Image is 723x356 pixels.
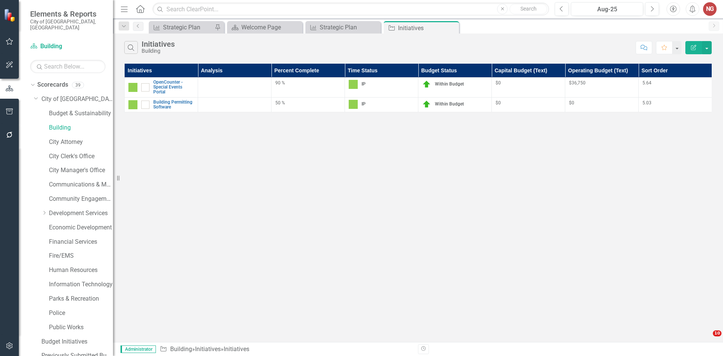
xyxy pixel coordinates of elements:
td: Double-Click to Edit [639,78,712,98]
a: Fire/EMS [49,252,113,260]
td: Double-Click to Edit [418,78,492,98]
div: 90 % [275,80,341,86]
span: 5.64 [642,80,651,86]
span: IP [361,101,366,107]
td: Double-Click to Edit [639,97,712,112]
div: » » [160,345,412,354]
a: City of [GEOGRAPHIC_DATA] [41,95,113,104]
iframe: Intercom live chat [697,330,715,348]
td: Double-Click to Edit Right Click for Context Menu [125,78,198,98]
td: Double-Click to Edit [345,97,418,112]
small: City of [GEOGRAPHIC_DATA], [GEOGRAPHIC_DATA] [30,18,105,31]
img: Within Budget [422,80,431,89]
td: Double-Click to Edit [565,78,639,98]
a: Strategic Plan [151,23,213,32]
td: Double-Click to Edit [565,97,639,112]
button: Aug-25 [571,2,643,16]
a: Initiatives [195,345,221,353]
span: Elements & Reports [30,9,105,18]
span: 10 [713,330,721,336]
a: Building [170,345,192,353]
a: OpenCounter - Special Events Portal [153,80,194,95]
a: Police [49,309,113,318]
img: Within Budget [422,100,431,109]
div: Building [142,48,175,54]
a: Scorecards [37,81,68,89]
a: Building [49,124,113,132]
span: $36,750 [569,80,586,86]
a: Parks & Recreation [49,295,113,303]
span: Within Budget [435,101,464,107]
div: Initiatives [224,345,249,353]
div: Welcome Page [241,23,300,32]
div: 50 % [275,100,341,106]
span: $0 [496,100,501,105]
a: Economic Development [49,223,113,232]
a: Information Technology [49,280,113,289]
img: IP [128,83,137,92]
a: Human Resources [49,266,113,275]
div: Strategic Plan [163,23,213,32]
span: Search [520,6,537,12]
img: IP [349,80,358,89]
a: Community Engagement & Emergency Preparedness [49,195,113,203]
a: Budget Initiatives [41,338,113,346]
input: Search ClearPoint... [153,3,549,16]
span: 5.03 [642,100,651,105]
button: Search [509,4,547,14]
a: Strategic Plan [307,23,379,32]
div: Aug-25 [574,5,641,14]
td: Double-Click to Edit [198,78,272,98]
td: Double-Click to Edit [345,78,418,98]
a: Public Works [49,323,113,332]
img: IP [349,100,358,109]
a: Building [30,42,105,51]
span: Within Budget [435,81,464,87]
button: NG [703,2,717,16]
span: $0 [569,100,574,105]
a: Development Services [49,209,113,218]
td: Double-Click to Edit [418,97,492,112]
a: Budget & Sustainability [49,109,113,118]
a: City Attorney [49,138,113,147]
span: Administrator [120,345,156,353]
a: Building Permitting Software [153,100,194,110]
a: Welcome Page [229,23,300,32]
div: 39 [72,82,84,88]
td: Double-Click to Edit [492,97,565,112]
img: ClearPoint Strategy [4,9,17,22]
a: City Manager's Office [49,166,113,175]
td: Double-Click to Edit [198,97,272,112]
td: Double-Click to Edit [272,97,345,112]
a: Communications & Marketing [49,180,113,189]
div: Initiatives [142,40,175,48]
img: IP [128,100,137,109]
a: City Clerk's Office [49,152,113,161]
div: Strategic Plan [320,23,379,32]
a: Financial Services [49,238,113,246]
td: Double-Click to Edit [272,78,345,98]
span: $0 [496,80,501,86]
span: IP [361,81,366,87]
input: Search Below... [30,60,105,73]
td: Double-Click to Edit Right Click for Context Menu [125,97,198,112]
td: Double-Click to Edit [492,78,565,98]
div: Initiatives [398,23,457,33]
